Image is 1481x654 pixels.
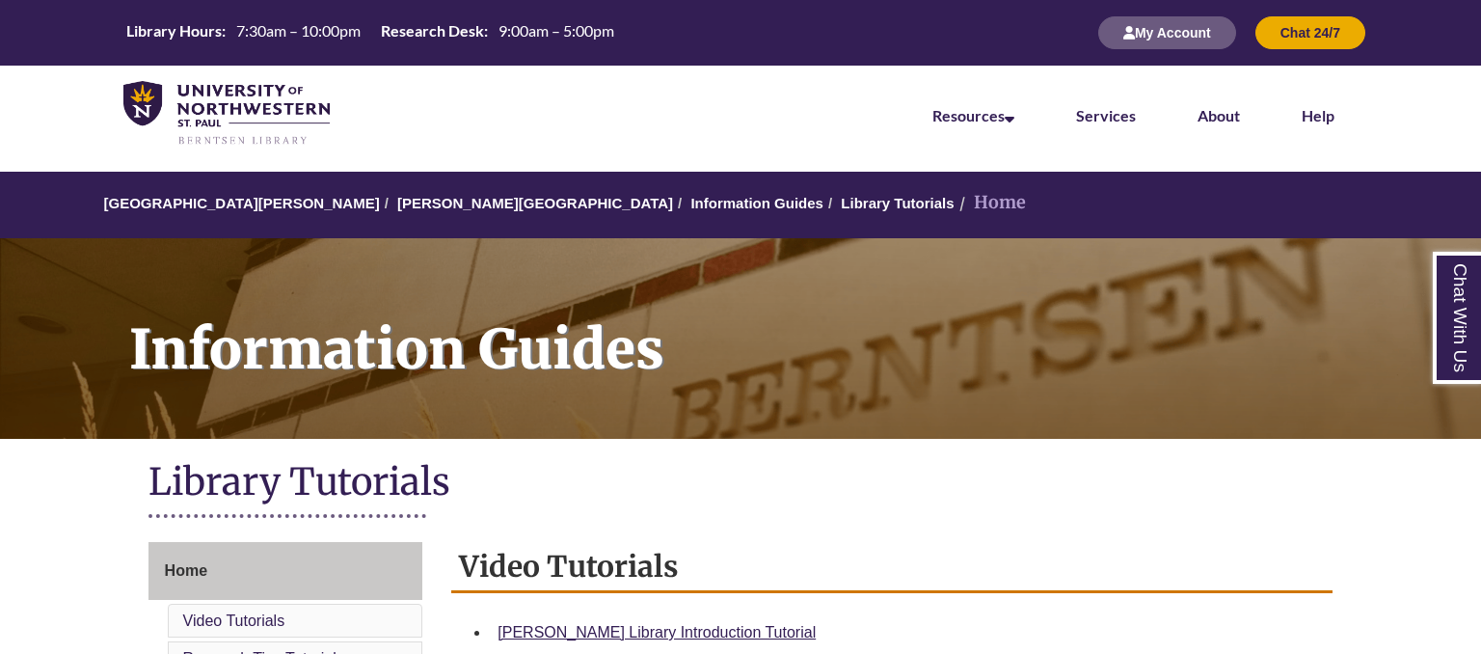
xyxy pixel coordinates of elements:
span: 9:00am – 5:00pm [498,21,614,40]
img: UNWSP Library Logo [123,81,330,147]
h1: Information Guides [108,238,1481,414]
th: Library Hours: [119,20,229,41]
a: [GEOGRAPHIC_DATA][PERSON_NAME] [104,195,380,211]
a: Video Tutorials [183,613,285,629]
a: Library Tutorials [841,195,954,211]
a: [PERSON_NAME] Library Introduction Tutorial [498,624,816,640]
span: 7:30am – 10:00pm [236,21,361,40]
a: My Account [1098,24,1236,41]
h2: Video Tutorials [451,542,1333,593]
h1: Library Tutorials [148,458,1333,509]
th: Research Desk: [373,20,491,41]
a: Home [148,542,423,600]
a: [PERSON_NAME][GEOGRAPHIC_DATA] [397,195,673,211]
a: Resources [932,106,1014,124]
a: About [1198,106,1240,124]
a: Help [1302,106,1334,124]
li: Home [955,189,1026,217]
table: Hours Today [119,20,622,44]
a: Hours Today [119,20,622,46]
button: My Account [1098,16,1236,49]
a: Chat 24/7 [1255,24,1365,41]
a: Services [1076,106,1136,124]
span: Home [165,562,207,579]
button: Chat 24/7 [1255,16,1365,49]
a: Information Guides [690,195,823,211]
